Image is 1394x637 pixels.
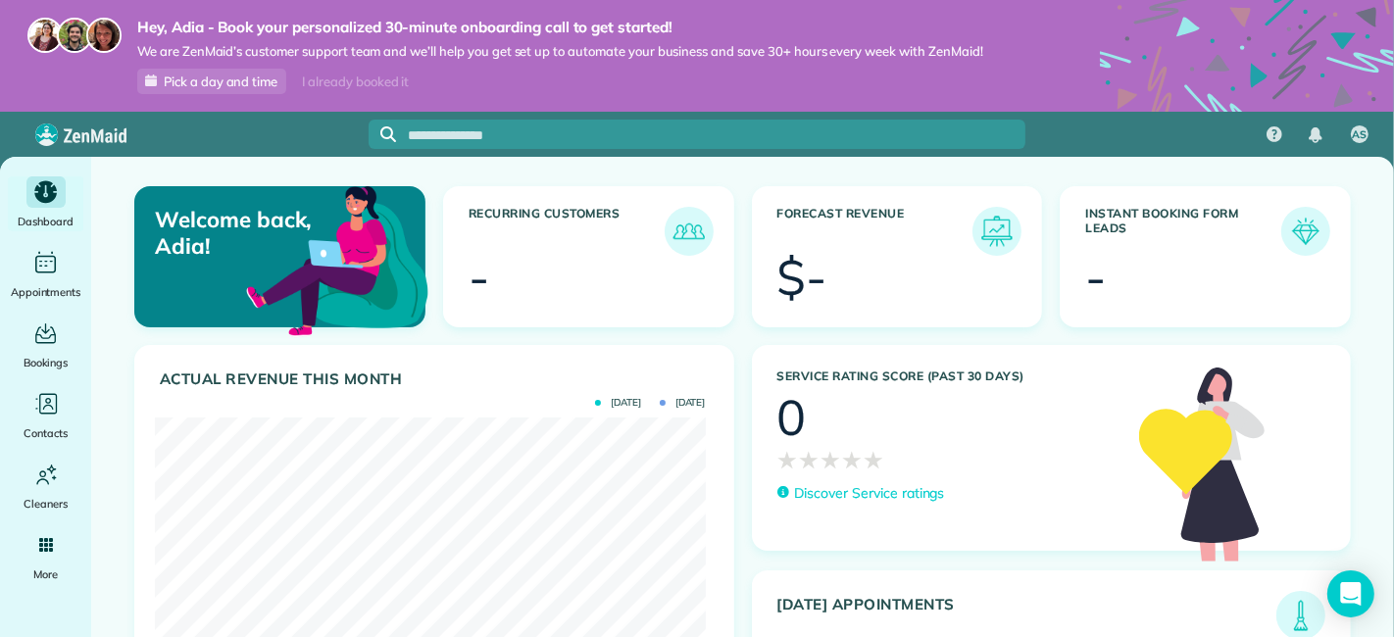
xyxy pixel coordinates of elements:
[160,370,714,388] h3: Actual Revenue this month
[1085,253,1106,302] div: -
[155,207,329,259] p: Welcome back, Adia!
[137,43,983,60] span: We are ZenMaid’s customer support team and we’ll help you get set up to automate your business an...
[1353,127,1368,143] span: AS
[1286,212,1325,251] img: icon_form_leads-04211a6a04a5b2264e4ee56bc0799ec3eb69b7e499cbb523a139df1d13a81ae0.png
[820,442,841,477] span: ★
[24,494,68,514] span: Cleaners
[1251,112,1394,157] nav: Main
[777,369,1120,383] h3: Service Rating score (past 30 days)
[8,318,83,372] a: Bookings
[777,483,945,504] a: Discover Service ratings
[164,73,277,89] span: Pick a day and time
[11,282,81,302] span: Appointments
[86,18,122,53] img: michelle-19f622bdf1676172e81f8f8fba1fb50e276960ebfe0243fe18214015130c80e4.jpg
[777,393,807,442] div: 0
[18,212,74,231] span: Dashboard
[137,18,983,37] strong: Hey, Adia - Book your personalized 30-minute onboarding call to get started!
[977,212,1017,251] img: icon_forecast_revenue-8c13a41c7ed35a8dcfafea3cbb826a0462acb37728057bba2d056411b612bbbe.png
[24,423,68,443] span: Contacts
[27,18,63,53] img: maria-72a9807cf96188c08ef61303f053569d2e2a8a1cde33d635c8a3ac13582a053d.jpg
[8,388,83,443] a: Contacts
[57,18,92,53] img: jorge-587dff0eeaa6aab1f244e6dc62b8924c3b6ad411094392a53c71c6c4a576187d.jpg
[798,442,820,477] span: ★
[469,253,489,302] div: -
[1295,114,1336,157] div: Notifications
[595,398,641,408] span: [DATE]
[660,398,706,408] span: [DATE]
[1085,207,1281,256] h3: Instant Booking Form Leads
[8,247,83,302] a: Appointments
[380,126,396,142] svg: Focus search
[795,483,945,504] p: Discover Service ratings
[777,207,973,256] h3: Forecast Revenue
[242,164,432,354] img: dashboard_welcome-42a62b7d889689a78055ac9021e634bf52bae3f8056760290aed330b23ab8690.png
[24,353,69,372] span: Bookings
[369,126,396,142] button: Focus search
[8,176,83,231] a: Dashboard
[8,459,83,514] a: Cleaners
[841,442,863,477] span: ★
[777,442,799,477] span: ★
[1327,570,1374,617] div: Open Intercom Messenger
[777,253,827,302] div: $-
[670,212,709,251] img: icon_recurring_customers-cf858462ba22bcd05b5a5880d41d6543d210077de5bb9ebc9590e49fd87d84ed.png
[137,69,286,94] a: Pick a day and time
[1281,596,1320,635] img: icon_todays_appointments-901f7ab196bb0bea1936b74009e4eb5ffbc2d2711fa7634e0d609ed5ef32b18b.png
[863,442,884,477] span: ★
[469,207,665,256] h3: Recurring Customers
[33,564,58,584] span: More
[290,70,421,94] div: I already booked it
